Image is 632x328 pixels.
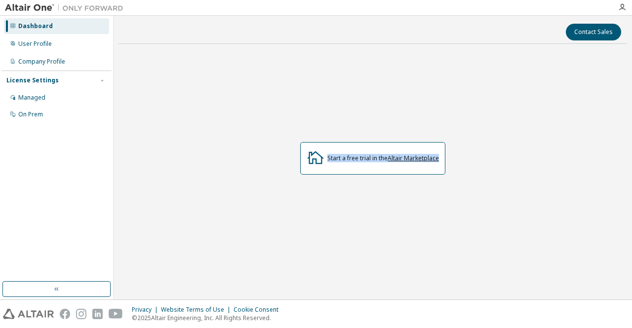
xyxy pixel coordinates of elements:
div: Website Terms of Use [161,306,234,314]
div: Managed [18,94,45,102]
img: instagram.svg [76,309,86,319]
div: Privacy [132,306,161,314]
div: User Profile [18,40,52,48]
div: Start a free trial in the [327,154,439,162]
div: Cookie Consent [234,306,284,314]
div: On Prem [18,110,43,118]
img: linkedin.svg [92,309,103,319]
button: Contact Sales [566,24,621,40]
img: youtube.svg [109,309,123,319]
img: altair_logo.svg [3,309,54,319]
img: facebook.svg [60,309,70,319]
a: Altair Marketplace [388,154,439,162]
div: License Settings [6,76,59,84]
img: Altair One [5,3,128,13]
p: © 2025 Altair Engineering, Inc. All Rights Reserved. [132,314,284,322]
div: Dashboard [18,22,53,30]
div: Company Profile [18,58,65,66]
